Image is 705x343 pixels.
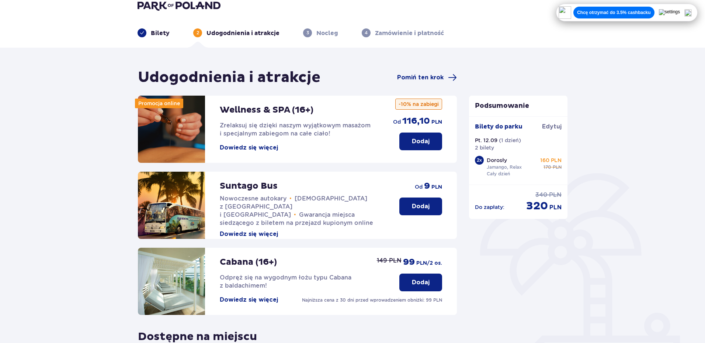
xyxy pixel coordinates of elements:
a: Edytuj [542,123,562,131]
p: Udogodnienia i atrakcje [206,29,279,37]
p: 9 [424,181,430,192]
p: PLN [549,191,562,199]
p: Bilety [151,29,170,37]
button: Dowiedz się więcej [220,144,278,152]
img: attraction [138,172,205,239]
p: 3 [306,30,309,36]
span: • [294,211,296,219]
p: 160 PLN [540,157,562,164]
p: Podsumowanie [469,102,568,110]
p: 99 [403,257,415,268]
p: 2 [197,30,199,36]
p: Bilety do parku [475,123,522,131]
span: Pomiń ten krok [397,73,444,82]
p: 340 [535,191,548,199]
span: • [289,195,292,202]
p: Suntago Bus [220,181,278,192]
p: 4 [365,30,368,36]
p: Dodaj [412,202,430,210]
a: Pomiń ten krok [397,73,457,82]
p: Jamango, Relax [487,164,522,171]
p: 116,10 [402,116,430,127]
button: Dodaj [399,133,442,150]
p: Dodaj [412,278,430,287]
span: Zrelaksuj się dzięki naszym wyjątkowym masażom i specjalnym zabiegom na całe ciało! [220,122,371,137]
span: Nowoczesne autokary [220,195,286,202]
button: Dodaj [399,198,442,215]
p: PLN [553,164,562,171]
p: 149 PLN [377,257,402,265]
p: Cały dzień [487,171,510,177]
p: od [393,118,401,126]
p: PLN [431,119,442,126]
p: PLN [431,183,442,191]
p: 2 bilety [475,144,494,151]
img: attraction [138,96,205,163]
p: Do zapłaty : [475,203,504,211]
p: Dodaj [412,137,430,145]
p: ( 1 dzień ) [499,137,521,144]
img: attraction [138,248,205,315]
p: 320 [526,199,548,213]
p: Zamówienie i płatność [375,29,444,37]
p: Pt. 12.09 [475,137,497,144]
div: 2 x [475,156,484,165]
span: Odpręż się na wygodnym łożu typu Cabana z baldachimem! [220,274,351,289]
p: PLN /2 os. [416,260,442,267]
p: 170 [543,164,551,171]
p: Nocleg [316,29,338,37]
button: Dowiedz się więcej [220,230,278,238]
span: [DEMOGRAPHIC_DATA] z [GEOGRAPHIC_DATA] i [GEOGRAPHIC_DATA] [220,195,367,218]
p: -10% na zabiegi [395,99,442,110]
p: od [415,183,423,191]
button: Dowiedz się więcej [220,296,278,304]
p: PLN [549,203,562,212]
p: Wellness & SPA (16+) [220,104,313,116]
p: Najniższa cena z 30 dni przed wprowadzeniem obniżki: 99 PLN [302,297,442,303]
button: Dodaj [399,274,442,291]
h1: Udogodnienia i atrakcje [138,68,320,87]
p: Dorosły [487,157,507,164]
img: Park of Poland logo [138,0,220,11]
p: Cabana (16+) [220,257,277,268]
div: Promocja online [135,99,183,108]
